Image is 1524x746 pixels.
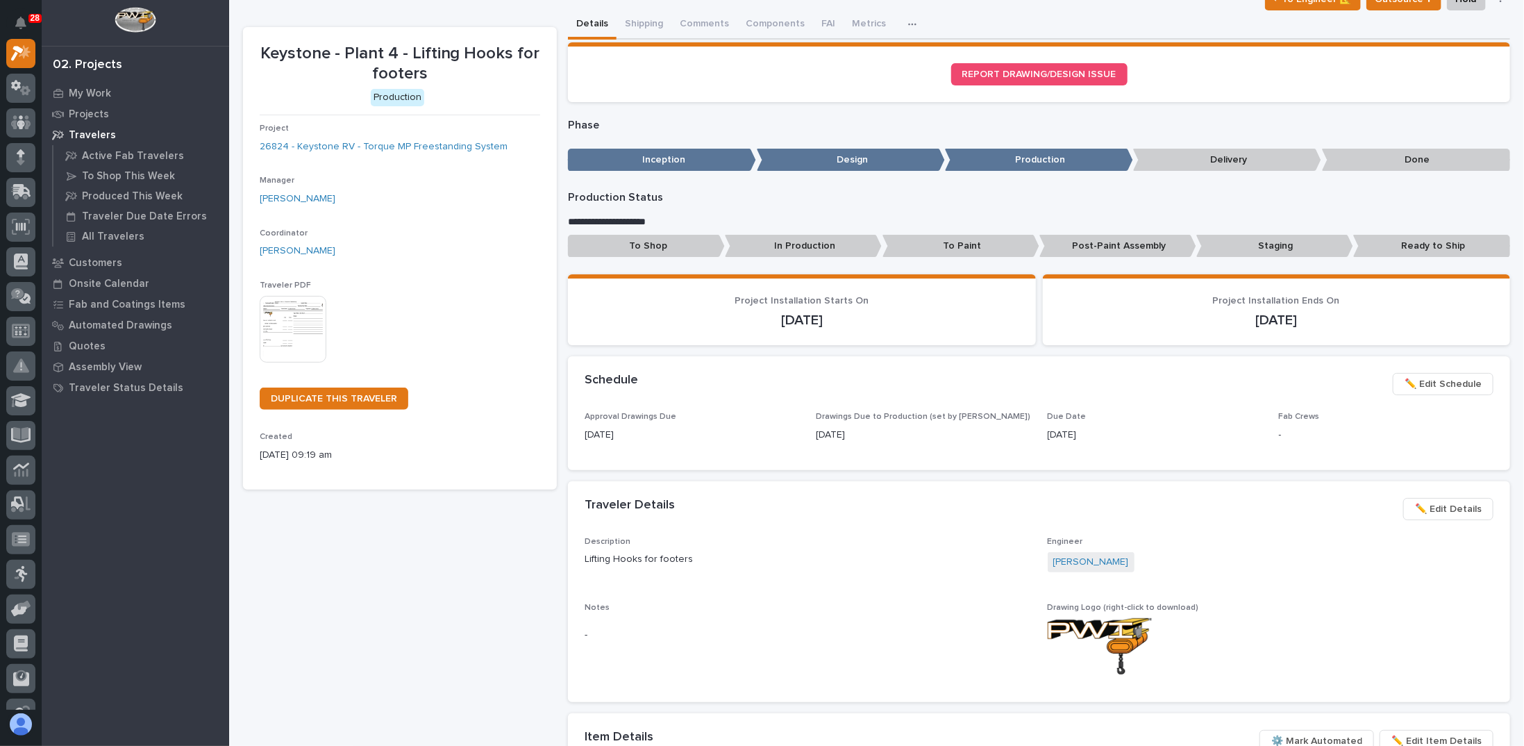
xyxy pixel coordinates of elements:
p: My Work [69,88,111,100]
span: Created [260,433,292,441]
span: Due Date [1048,413,1087,421]
h2: Traveler Details [585,498,675,513]
p: In Production [725,235,882,258]
button: ✏️ Edit Details [1403,498,1493,520]
span: DUPLICATE THIS TRAVELER [271,394,397,404]
p: To Shop [568,235,725,258]
span: Coordinator [260,229,308,238]
img: Workspace Logo [115,7,156,33]
a: DUPLICATE THIS TRAVELER [260,388,408,410]
button: Comments [671,10,737,40]
button: Notifications [6,8,35,38]
a: Fab and Coatings Items [42,294,229,315]
a: Onsite Calendar [42,273,229,294]
a: Active Fab Travelers [53,146,229,165]
img: V9Q1NMKgj0EXvZVIMGI5SQ0Li-y1PTBi7PVHvCKIh2Y [1048,618,1152,674]
span: Engineer [1048,538,1083,546]
p: [DATE] 09:19 am [260,448,540,463]
p: Done [1322,149,1510,172]
span: Description [585,538,630,546]
a: REPORT DRAWING/DESIGN ISSUE [951,63,1128,85]
a: My Work [42,83,229,103]
p: Assembly View [69,361,142,374]
a: Automated Drawings [42,315,229,335]
button: Components [737,10,813,40]
a: Produced This Week [53,186,229,206]
p: Customers [69,257,122,270]
p: [DATE] [1060,312,1493,329]
p: Automated Drawings [69,320,172,332]
span: Notes [585,604,610,612]
a: All Travelers [53,226,229,246]
button: FAI [813,10,844,40]
p: To Shop This Week [82,170,175,183]
p: 28 [31,13,40,23]
span: ✏️ Edit Details [1415,501,1482,517]
span: REPORT DRAWING/DESIGN ISSUE [962,69,1116,79]
p: Travelers [69,129,116,142]
button: Metrics [844,10,894,40]
button: Details [568,10,617,40]
a: To Shop This Week [53,166,229,185]
button: ✏️ Edit Schedule [1393,373,1493,395]
a: Assembly View [42,356,229,377]
p: - [1279,428,1493,442]
p: Fab and Coatings Items [69,299,185,311]
button: users-avatar [6,710,35,739]
span: Approval Drawings Due [585,413,676,421]
p: [DATE] [585,428,799,442]
div: Production [371,89,424,106]
a: [PERSON_NAME] [260,244,335,258]
p: Onsite Calendar [69,278,149,290]
p: [DATE] [816,428,1030,442]
p: Projects [69,108,109,121]
span: Manager [260,176,294,185]
span: Project [260,124,289,133]
p: Lifting Hooks for footers [585,552,1030,567]
p: Delivery [1133,149,1321,172]
p: Design [757,149,945,172]
p: All Travelers [82,231,144,243]
span: Traveler PDF [260,281,311,290]
p: Inception [568,149,756,172]
p: Production [945,149,1133,172]
span: Drawings Due to Production (set by [PERSON_NAME]) [816,413,1030,421]
p: [DATE] [585,312,1019,329]
a: Traveler Due Date Errors [53,206,229,226]
p: Traveler Status Details [69,382,183,395]
span: Fab Crews [1279,413,1320,421]
div: 02. Projects [53,58,122,73]
a: Travelers [42,124,229,145]
div: Notifications28 [17,17,35,39]
p: Keystone - Plant 4 - Lifting Hooks for footers [260,44,540,84]
span: Project Installation Starts On [735,296,869,306]
span: ✏️ Edit Schedule [1405,376,1482,392]
span: Project Installation Ends On [1213,296,1340,306]
h2: Schedule [585,373,638,388]
p: Quotes [69,340,106,353]
p: Ready to Ship [1353,235,1510,258]
p: Production Status [568,191,1510,204]
a: [PERSON_NAME] [260,192,335,206]
a: Customers [42,252,229,273]
p: Post-Paint Assembly [1039,235,1196,258]
a: Projects [42,103,229,124]
a: Traveler Status Details [42,377,229,398]
p: Phase [568,119,1510,132]
p: Produced This Week [82,190,183,203]
a: [PERSON_NAME] [1053,555,1129,570]
a: 26824 - Keystone RV - Torque MP Freestanding System [260,140,508,154]
p: Staging [1196,235,1353,258]
p: To Paint [882,235,1039,258]
h2: Item Details [585,730,653,745]
span: Drawing Logo (right-click to download) [1048,604,1199,612]
p: Active Fab Travelers [82,150,184,163]
button: Shipping [617,10,671,40]
p: [DATE] [1048,428,1262,442]
p: - [585,628,1030,643]
a: Quotes [42,335,229,356]
p: Traveler Due Date Errors [82,210,207,223]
